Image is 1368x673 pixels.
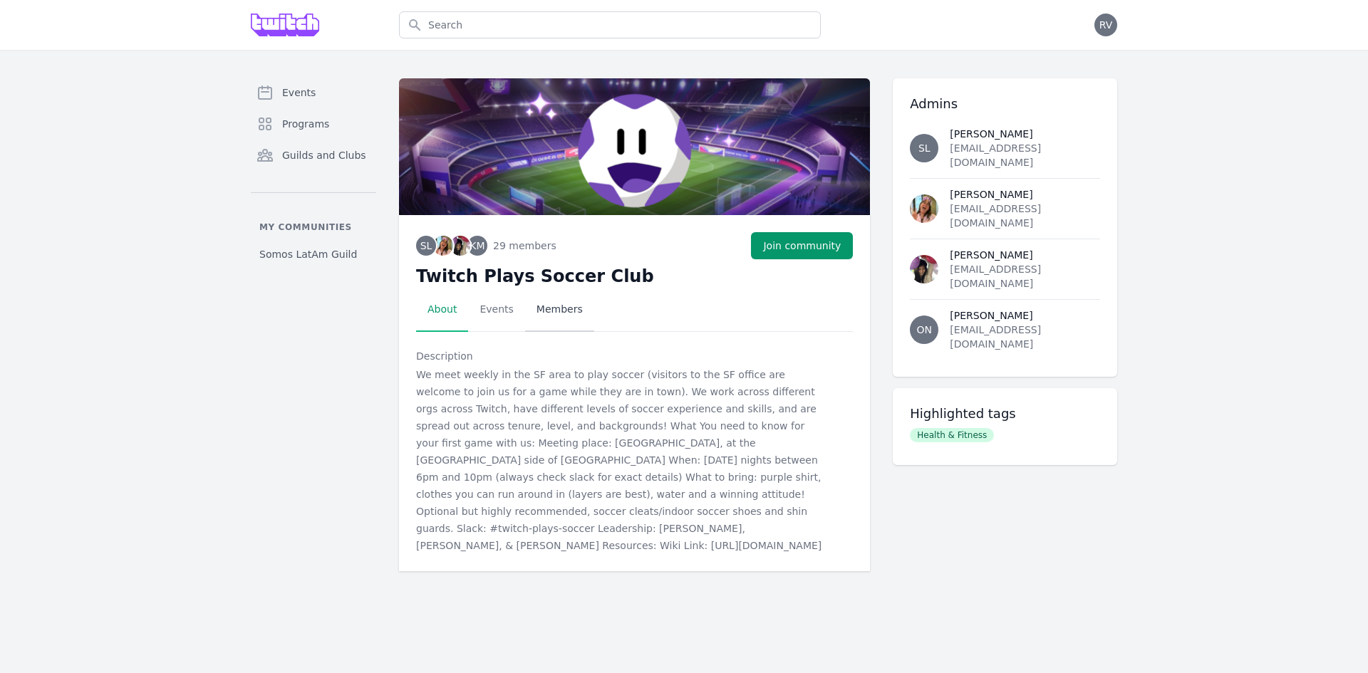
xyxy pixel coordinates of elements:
[251,221,376,233] p: My communities
[525,288,594,332] a: Members
[420,241,432,251] span: SL
[950,323,1100,351] div: [EMAIL_ADDRESS][DOMAIN_NAME]
[950,248,1100,262] div: [PERSON_NAME]
[416,366,829,554] p: We meet weekly in the SF area to play soccer (visitors to the SF office are welcome to join us fo...
[282,148,366,162] span: Guilds and Clubs
[470,241,484,251] span: KM
[910,428,994,442] span: Health & Fitness
[493,239,556,253] span: 29 members
[399,11,821,38] input: Search
[251,78,376,267] nav: Sidebar
[282,117,329,131] span: Programs
[950,187,1100,202] div: [PERSON_NAME]
[751,232,853,259] button: Join community
[416,265,853,288] h2: Twitch Plays Soccer Club
[1099,20,1113,30] span: RV
[468,288,524,332] a: Events
[251,110,376,138] a: Programs
[950,202,1100,230] div: [EMAIL_ADDRESS][DOMAIN_NAME]
[917,325,933,335] span: ON
[910,405,1100,422] h3: Highlighted tags
[918,143,931,153] span: SL
[251,241,376,267] a: Somos LatAm Guild
[950,141,1100,169] div: [EMAIL_ADDRESS][DOMAIN_NAME]
[259,247,357,261] span: Somos LatAm Guild
[1094,14,1117,36] button: RV
[416,288,468,332] a: About
[251,78,376,107] a: Events
[950,262,1100,291] div: [EMAIL_ADDRESS][DOMAIN_NAME]
[950,127,1100,141] div: [PERSON_NAME]
[282,85,316,100] span: Events
[950,308,1100,323] div: [PERSON_NAME]
[251,14,319,36] img: Grove
[910,95,1100,113] h3: Admins
[416,349,853,363] div: Description
[251,141,376,169] a: Guilds and Clubs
